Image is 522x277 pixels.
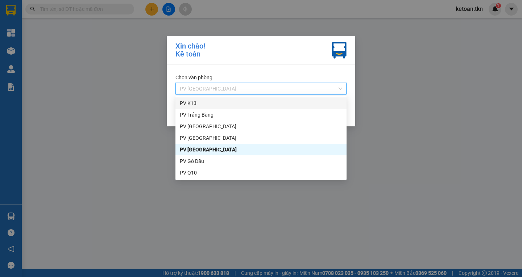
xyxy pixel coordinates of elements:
div: PV Gò Dầu [180,157,342,165]
div: PV Phước Đông [175,132,347,144]
div: PV Q10 [180,169,342,177]
div: PV K13 [180,99,342,107]
div: PV Q10 [175,167,347,179]
div: PV Gò Dầu [175,155,347,167]
div: Chọn văn phòng [175,74,347,81]
div: PV Hòa Thành [175,121,347,132]
div: PV [GEOGRAPHIC_DATA] [180,122,342,130]
div: PV Trảng Bàng [180,111,342,119]
div: PV K13 [175,97,347,109]
div: Xin chào! Kế toán [175,42,205,59]
div: PV Trảng Bàng [175,109,347,121]
div: PV [GEOGRAPHIC_DATA] [180,134,342,142]
span: PV Tây Ninh [180,83,342,94]
div: PV Tây Ninh [175,144,347,155]
img: vxr-icon [332,42,347,59]
div: PV [GEOGRAPHIC_DATA] [180,146,342,154]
